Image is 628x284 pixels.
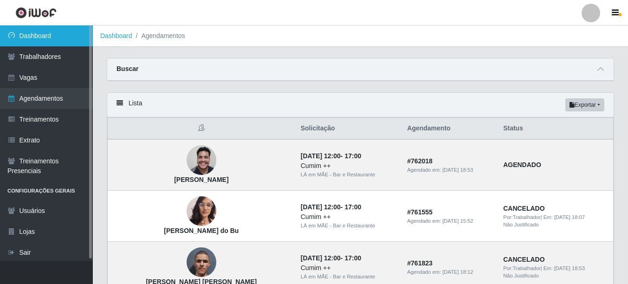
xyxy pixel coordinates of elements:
strong: Buscar [117,65,138,72]
th: Agendamento [401,118,498,140]
div: Cumim ++ [301,263,396,273]
div: LÁ em MÃE - Bar e Restaurante [301,171,396,179]
time: [DATE] 12:00 [301,254,341,262]
time: [DATE] 12:00 [301,152,341,160]
div: Cumim ++ [301,161,396,171]
time: 17:00 [344,152,361,160]
div: Agendado em: [407,217,492,225]
button: Exportar [565,98,604,111]
div: | Em: [503,265,608,272]
strong: # 762018 [407,157,433,165]
strong: CANCELADO [503,256,544,263]
div: Lista [107,93,614,117]
strong: # 761823 [407,259,433,267]
th: Solicitação [295,118,402,140]
strong: [PERSON_NAME] [174,176,228,183]
div: Agendado em: [407,166,492,174]
time: [DATE] 15:52 [442,218,473,224]
nav: breadcrumb [93,26,628,47]
strong: CANCELADO [503,205,544,212]
div: LÁ em MÃE - Bar e Restaurante [301,222,396,230]
img: Higor Henrique Farias [187,141,216,180]
strong: AGENDADO [503,161,541,168]
div: | Em: [503,213,608,221]
div: Não Justificado [503,272,608,280]
time: [DATE] 12:00 [301,203,341,211]
li: Agendamentos [132,31,185,41]
time: [DATE] 18:53 [554,265,585,271]
strong: [PERSON_NAME] do Bu [164,227,239,234]
time: 17:00 [344,203,361,211]
img: CoreUI Logo [15,7,57,19]
strong: - [301,152,361,160]
div: Cumim ++ [301,212,396,222]
a: Dashboard [100,32,132,39]
span: Por: Trabalhador [503,214,540,220]
time: [DATE] 18:53 [442,167,473,173]
time: [DATE] 18:07 [554,214,585,220]
strong: # 761555 [407,208,433,216]
span: Por: Trabalhador [503,265,540,271]
strong: - [301,203,361,211]
img: Gabriela Tavares do Bu [187,192,216,231]
div: Não Justificado [503,221,608,229]
div: LÁ em MÃE - Bar e Restaurante [301,273,396,281]
th: Status [498,118,613,140]
strong: - [301,254,361,262]
time: [DATE] 18:12 [442,269,473,275]
time: 17:00 [344,254,361,262]
div: Agendado em: [407,268,492,276]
